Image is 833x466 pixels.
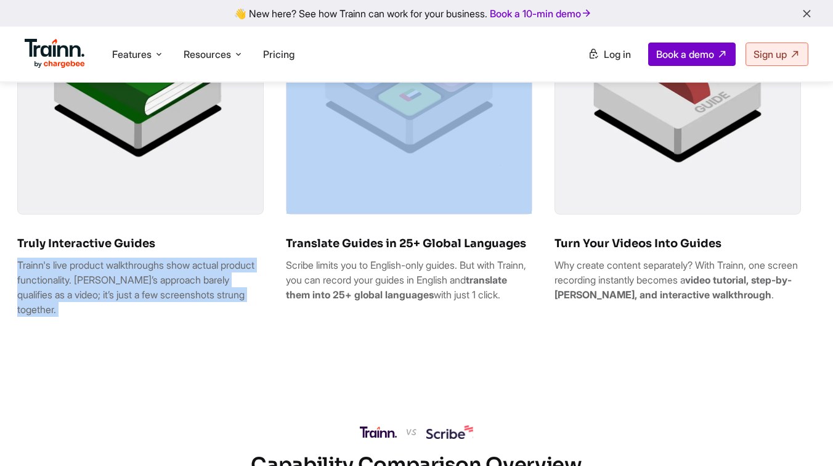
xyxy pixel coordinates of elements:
[184,47,231,61] span: Resources
[555,274,792,301] b: video tutorial, step-by-[PERSON_NAME], and interactive walkthrough
[580,43,638,65] a: Log in
[286,258,532,302] p: Scribe limits you to English-only guides. But with Trainn, you can record your guides in English ...
[604,48,631,60] span: Log in
[648,43,736,66] a: Book a demo
[555,237,801,250] h3: Turn Your Videos Into Guides
[112,47,152,61] span: Features
[754,48,787,60] span: Sign up
[746,43,808,66] a: Sign up
[360,427,397,438] img: Trainn Logo
[7,7,826,19] div: 👋 New here? See how Trainn can work for your business.
[407,429,416,435] img: Illustration of the word “versus”
[286,237,532,250] h3: Translate Guides in 25+ Global Languages
[25,39,85,68] img: Trainn Logo
[656,48,714,60] span: Book a demo
[286,274,507,301] b: translate them into 25+ global languages
[487,5,595,22] a: Book a 10-min demo
[426,425,473,439] img: scribe logo
[263,48,295,60] a: Pricing
[555,258,801,302] p: Why create content separately? With Trainn, one screen recording instantly becomes a .
[771,407,833,466] iframe: Chat Widget
[17,258,264,317] p: Trainn's live product walkthroughs show actual product functionality. [PERSON_NAME]’s approach ba...
[17,237,264,250] h3: Truly Interactive Guides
